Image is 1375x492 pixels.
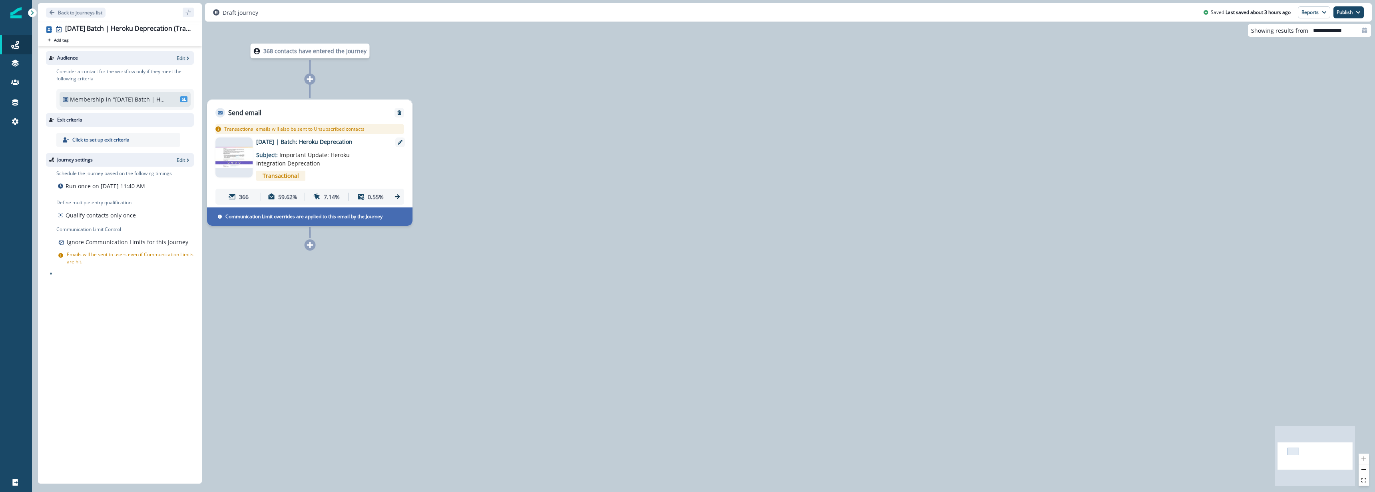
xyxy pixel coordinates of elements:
p: Emails will be sent to users even if Communication Limits are hit. [67,251,194,265]
p: 368 contacts have entered the journey [263,47,367,55]
p: Send email [228,108,261,118]
p: Run once on [DATE] 11:40 AM [66,182,145,190]
p: 0.55% [368,193,384,201]
button: Go back [46,8,106,18]
p: Subject: [256,146,356,167]
button: Edit [177,55,191,62]
p: in [106,95,111,104]
p: Edit [177,157,185,163]
p: Draft journey [223,8,258,17]
p: Schedule the journey based on the following timings [56,170,172,177]
p: Consider a contact for the workflow only if they meet the following criteria [56,68,194,82]
div: Send emailRemoveTransactional emails will also be sent to Unsubscribed contactsemail asset unavai... [207,100,412,226]
p: Showing results from [1251,26,1308,35]
button: Edit [177,157,191,163]
p: "[DATE] Batch | Heroku Deprecation Notice" [113,95,167,104]
p: 59.62% [278,193,297,201]
p: Communication Limit Control [56,226,194,233]
p: Transactional emails will also be sent to Unsubscribed contacts [224,125,365,133]
p: Saved [1211,9,1224,16]
button: Publish [1333,6,1364,18]
p: Click to set up exit criteria [72,136,130,143]
p: Add tag [54,38,68,42]
p: Qualify contacts only once [66,211,136,219]
p: [DATE] | Batch: Heroku Deprecation [256,137,384,146]
div: 368 contacts have entered the journey [233,44,387,58]
button: Add tag [46,37,70,43]
p: Exit criteria [57,116,82,123]
p: Define multiple entry qualification [56,199,137,206]
span: SL [180,96,187,102]
p: 7.14% [324,193,340,201]
p: Edit [177,55,185,62]
p: Last saved about 3 hours ago [1226,9,1291,16]
button: zoom out [1359,464,1369,475]
p: Back to journeys list [58,9,102,16]
p: Membership [70,95,104,104]
span: Transactional [256,171,305,181]
button: Remove [393,110,406,116]
p: Journey settings [57,156,93,163]
p: Ignore Communication Limits for this Journey [67,238,188,246]
p: Audience [57,54,78,62]
button: Reports [1298,6,1330,18]
button: sidebar collapse toggle [183,8,194,17]
img: Inflection [10,7,22,18]
img: email asset unavailable [215,147,253,168]
p: 366 [239,193,249,201]
button: fit view [1359,475,1369,486]
span: Important Update: Heroku Integration Deprecation [256,151,350,167]
p: Communication Limit overrides are applied to this email by the Journey [225,213,383,220]
div: [DATE] Batch | Heroku Deprecation (Transactional) [65,25,191,34]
